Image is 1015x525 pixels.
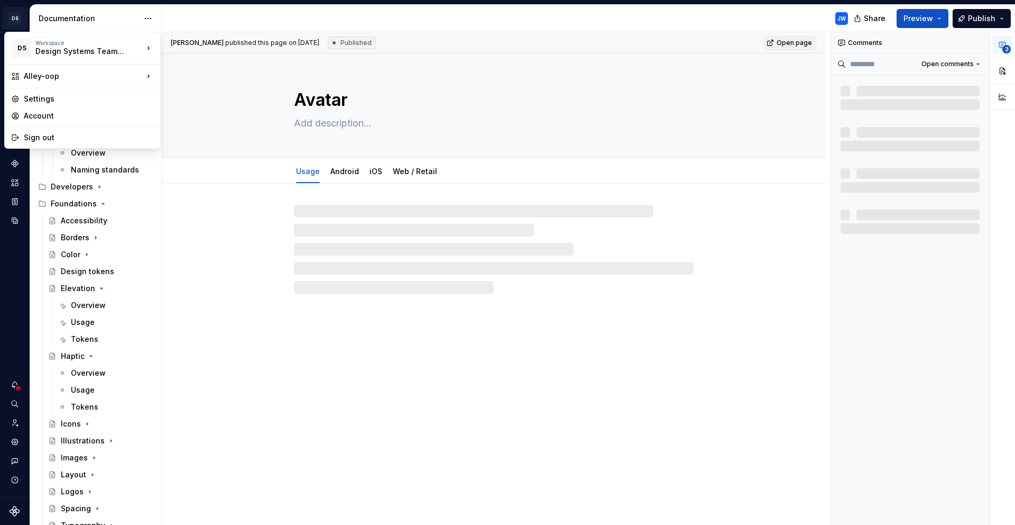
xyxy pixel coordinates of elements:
[24,132,154,143] div: Sign out
[24,94,154,104] div: Settings
[12,39,31,58] div: DS
[24,111,154,121] div: Account
[35,40,143,46] div: Workspace
[24,71,143,82] div: Alley-oop
[35,46,125,57] div: Design Systems Team 🏀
